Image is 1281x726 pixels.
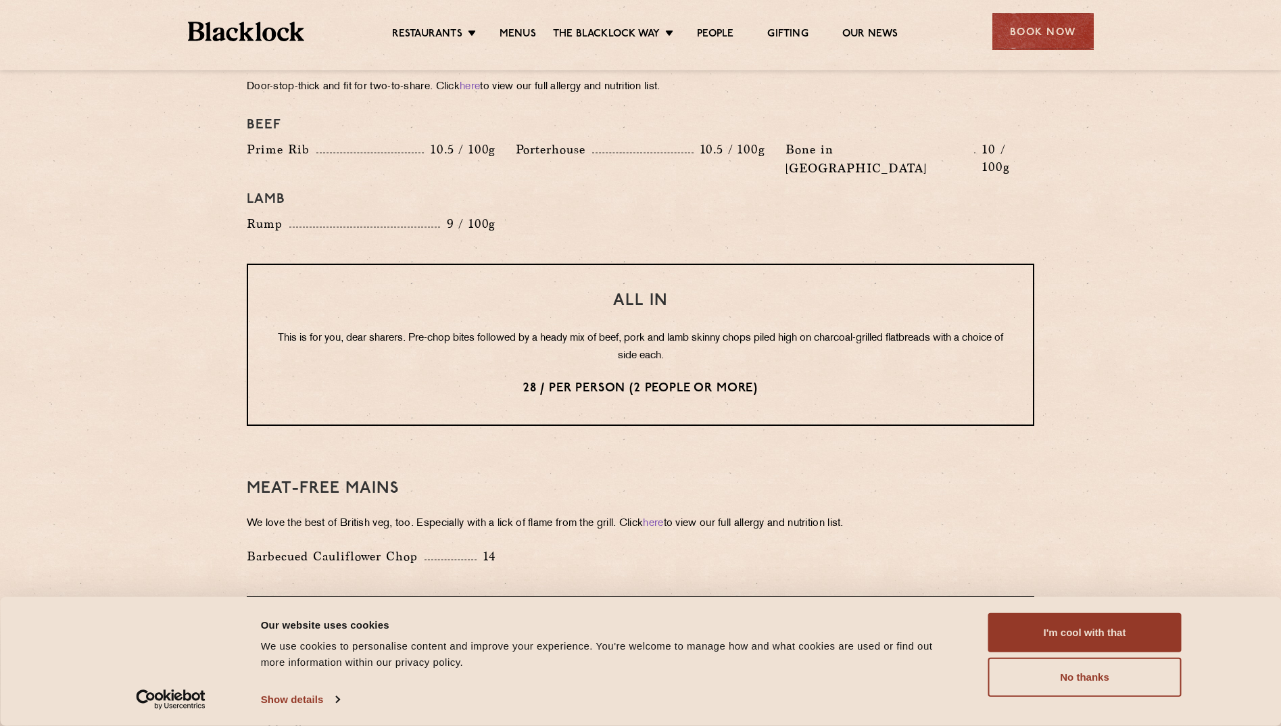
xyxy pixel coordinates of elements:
[500,28,536,43] a: Menus
[992,13,1094,50] div: Book Now
[785,140,975,178] p: Bone in [GEOGRAPHIC_DATA]
[247,214,289,233] p: Rump
[440,215,496,233] p: 9 / 100g
[247,547,425,566] p: Barbecued Cauliflower Chop
[553,28,660,43] a: The Blacklock Way
[261,616,958,633] div: Our website uses cookies
[460,82,480,92] a: here
[694,141,765,158] p: 10.5 / 100g
[275,380,1006,397] p: 28 / per person (2 people or more)
[643,518,663,529] a: here
[477,548,496,565] p: 14
[975,141,1034,176] p: 10 / 100g
[697,28,733,43] a: People
[988,658,1182,697] button: No thanks
[247,514,1034,533] p: We love the best of British veg, too. Especially with a lick of flame from the grill. Click to vi...
[247,480,1034,498] h3: Meat-Free mains
[247,78,1034,97] p: Door-stop-thick and fit for two-to-share. Click to view our full allergy and nutrition list.
[188,22,305,41] img: BL_Textured_Logo-footer-cropped.svg
[767,28,808,43] a: Gifting
[988,613,1182,652] button: I'm cool with that
[516,140,592,159] p: Porterhouse
[261,638,958,671] div: We use cookies to personalise content and improve your experience. You're welcome to manage how a...
[247,140,316,159] p: Prime Rib
[275,292,1006,310] h3: All In
[842,28,898,43] a: Our News
[424,141,496,158] p: 10.5 / 100g
[112,689,230,710] a: Usercentrics Cookiebot - opens in a new window
[261,689,339,710] a: Show details
[247,117,1034,133] h4: Beef
[247,191,1034,208] h4: Lamb
[275,330,1006,365] p: This is for you, dear sharers. Pre-chop bites followed by a heady mix of beef, pork and lamb skin...
[392,28,462,43] a: Restaurants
